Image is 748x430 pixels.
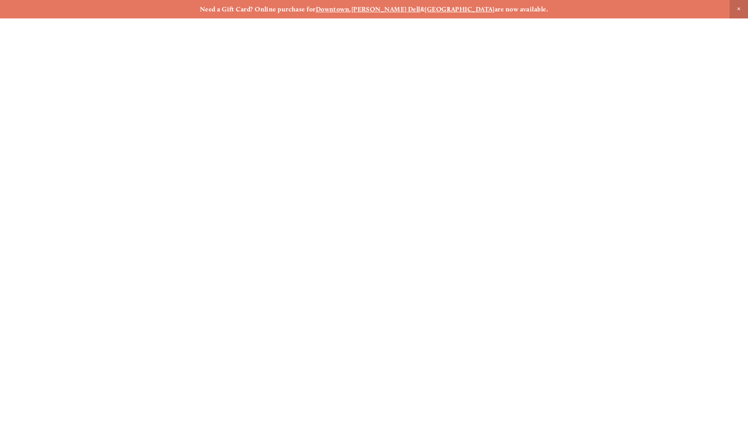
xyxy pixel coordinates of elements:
[425,5,495,13] a: [GEOGRAPHIC_DATA]
[316,5,350,13] a: Downtown
[200,5,316,13] strong: Need a Gift Card? Online purchase for
[351,5,420,13] a: [PERSON_NAME] Dell
[349,5,351,13] strong: ,
[420,5,425,13] strong: &
[495,5,548,13] strong: are now available.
